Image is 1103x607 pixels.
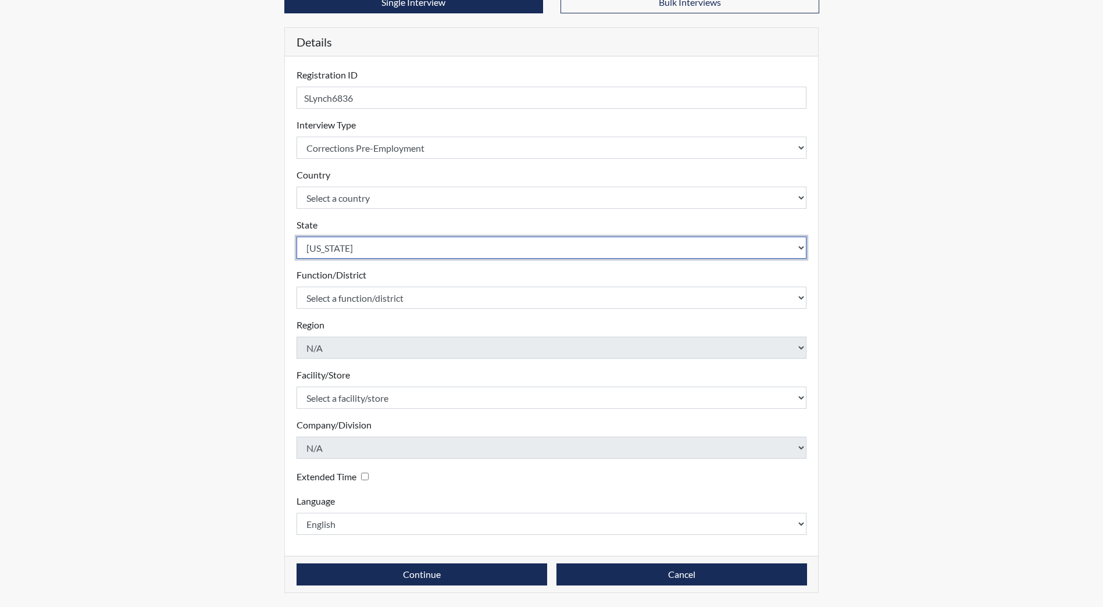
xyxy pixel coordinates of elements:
[285,28,819,56] h5: Details
[297,87,807,109] input: Insert a Registration ID, which needs to be a unique alphanumeric value for each interviewee
[556,563,807,585] button: Cancel
[297,118,356,132] label: Interview Type
[297,318,324,332] label: Region
[297,218,317,232] label: State
[297,494,335,508] label: Language
[297,418,372,432] label: Company/Division
[297,468,373,485] div: Checking this box will provide the interviewee with an accomodation of extra time to answer each ...
[297,268,366,282] label: Function/District
[297,368,350,382] label: Facility/Store
[297,470,356,484] label: Extended Time
[297,168,330,182] label: Country
[297,68,358,82] label: Registration ID
[297,563,547,585] button: Continue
